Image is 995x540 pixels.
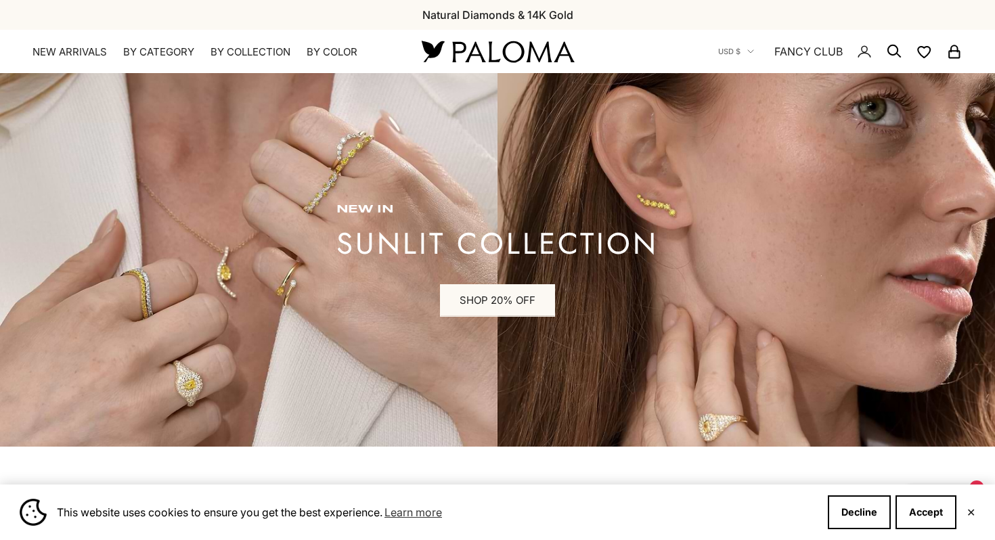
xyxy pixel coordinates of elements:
[336,203,659,217] p: new in
[774,43,843,60] a: FANCY CLUB
[32,45,107,59] a: NEW ARRIVALS
[718,45,754,58] button: USD $
[20,499,47,526] img: Cookie banner
[440,284,555,317] a: SHOP 20% OFF
[211,45,290,59] summary: By Collection
[336,230,659,257] p: sunlit collection
[307,45,357,59] summary: By Color
[382,502,444,522] a: Learn more
[828,495,891,529] button: Decline
[718,30,963,73] nav: Secondary navigation
[422,6,573,24] p: Natural Diamonds & 14K Gold
[895,495,956,529] button: Accept
[718,45,740,58] span: USD $
[123,45,194,59] summary: By Category
[967,508,975,516] button: Close
[57,502,817,522] span: This website uses cookies to ensure you get the best experience.
[32,45,389,59] nav: Primary navigation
